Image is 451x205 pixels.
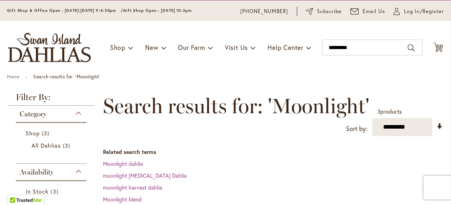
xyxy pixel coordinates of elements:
[393,8,444,15] a: Log In/Register
[103,94,369,118] span: Search results for: 'Moonlight'
[377,105,402,118] p: products
[103,148,443,156] dt: Related search terms
[8,93,94,106] strong: Filter By:
[7,8,123,13] span: Gift Shop & Office Open - [DATE]-[DATE] 9-4:30pm /
[346,121,367,136] label: Sort by:
[7,74,19,80] a: Home
[240,8,288,15] a: [PHONE_NUMBER]
[178,43,205,51] span: Our Farm
[32,141,73,150] a: All Dahlias
[110,43,125,51] span: Shop
[103,196,142,203] a: Moonlight blend
[20,168,54,177] span: Availability
[377,108,380,115] span: 3
[145,43,158,51] span: New
[33,74,100,80] strong: Search results for: 'Moonlight'
[103,160,143,167] a: Moonlight dahlia
[26,187,79,196] a: In Stock 3
[103,172,187,179] a: moonlight [MEDICAL_DATA] Dahlia
[42,129,51,137] span: 3
[20,110,47,118] span: Category
[51,187,60,196] span: 3
[32,142,61,149] span: All Dahlias
[26,129,79,137] a: Shop
[6,177,28,199] iframe: Launch Accessibility Center
[63,141,72,150] span: 3
[26,129,40,137] span: Shop
[268,43,303,51] span: Help Center
[8,33,91,62] a: store logo
[103,184,162,191] a: moonlight harvest dahlia
[404,8,444,15] span: Log In/Register
[26,188,49,195] span: In Stock
[363,8,385,15] span: Email Us
[225,43,248,51] span: Visit Us
[123,8,192,13] span: Gift Shop Open - [DATE] 10-3pm
[350,8,385,15] a: Email Us
[317,8,342,15] span: Subscribe
[306,8,342,15] a: Subscribe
